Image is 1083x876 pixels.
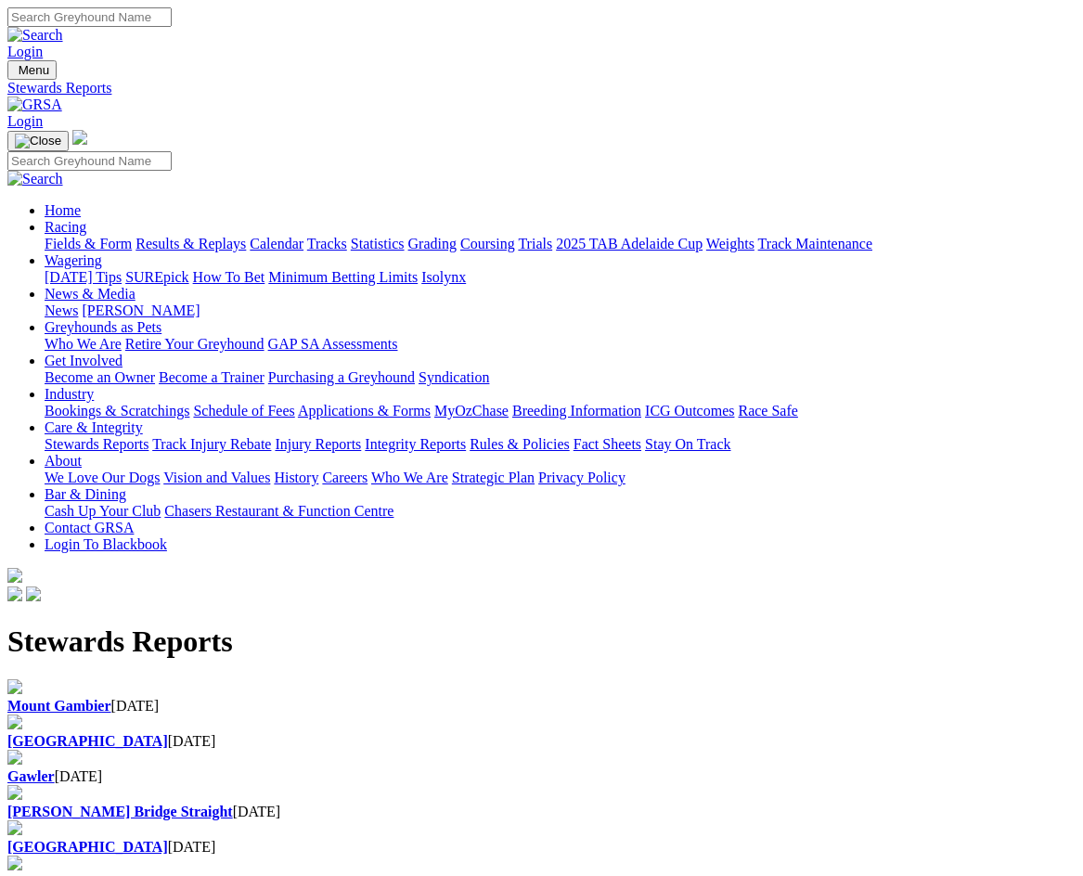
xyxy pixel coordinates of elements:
a: [PERSON_NAME] [82,303,200,318]
img: file-red.svg [7,750,22,765]
a: Who We Are [45,336,122,352]
a: Integrity Reports [365,436,466,452]
a: Become an Owner [45,369,155,385]
a: Get Involved [45,353,122,368]
div: Greyhounds as Pets [45,336,1076,353]
a: Racing [45,219,86,235]
a: News & Media [45,286,135,302]
div: [DATE] [7,698,1076,715]
img: file-red.svg [7,820,22,835]
div: Wagering [45,269,1076,286]
div: [DATE] [7,768,1076,785]
a: Industry [45,386,94,402]
div: Racing [45,236,1076,252]
a: Careers [322,470,367,485]
a: Coursing [460,236,515,251]
a: Breeding Information [512,403,641,419]
div: [DATE] [7,804,1076,820]
a: Injury Reports [275,436,361,452]
a: Applications & Forms [298,403,431,419]
a: Race Safe [738,403,797,419]
a: [GEOGRAPHIC_DATA] [7,733,168,749]
img: Search [7,27,63,44]
span: Menu [19,63,49,77]
img: facebook.svg [7,586,22,601]
a: 2025 TAB Adelaide Cup [556,236,703,251]
a: Gawler [7,768,55,784]
a: Syndication [419,369,489,385]
div: Bar & Dining [45,503,1076,520]
a: [DATE] Tips [45,269,122,285]
img: file-red.svg [7,785,22,800]
a: Stewards Reports [45,436,148,452]
a: Vision and Values [163,470,270,485]
a: Weights [706,236,754,251]
a: Login [7,113,43,129]
a: Results & Replays [135,236,246,251]
a: Greyhounds as Pets [45,319,161,335]
a: GAP SA Assessments [268,336,398,352]
a: Isolynx [421,269,466,285]
a: ICG Outcomes [645,403,734,419]
button: Toggle navigation [7,60,57,80]
a: Mount Gambier [7,698,111,714]
h1: Stewards Reports [7,625,1076,659]
a: Become a Trainer [159,369,264,385]
img: GRSA [7,97,62,113]
a: Minimum Betting Limits [268,269,418,285]
img: file-red.svg [7,715,22,729]
a: How To Bet [193,269,265,285]
a: Strategic Plan [452,470,535,485]
a: Fields & Form [45,236,132,251]
img: logo-grsa-white.png [72,130,87,145]
a: Tracks [307,236,347,251]
div: News & Media [45,303,1076,319]
a: We Love Our Dogs [45,470,160,485]
button: Toggle navigation [7,131,69,151]
a: Home [45,202,81,218]
a: Trials [518,236,552,251]
a: SUREpick [125,269,188,285]
a: Stewards Reports [7,80,1076,97]
a: Purchasing a Greyhound [268,369,415,385]
a: Stay On Track [645,436,730,452]
a: Cash Up Your Club [45,503,161,519]
a: Fact Sheets [574,436,641,452]
div: Industry [45,403,1076,419]
img: Search [7,171,63,187]
a: Grading [408,236,457,251]
img: Close [15,134,61,148]
a: Who We Are [371,470,448,485]
a: Care & Integrity [45,419,143,435]
a: News [45,303,78,318]
a: Privacy Policy [538,470,625,485]
a: Bookings & Scratchings [45,403,189,419]
div: [DATE] [7,733,1076,750]
img: twitter.svg [26,586,41,601]
a: Login [7,44,43,59]
div: [DATE] [7,839,1076,856]
input: Search [7,7,172,27]
input: Search [7,151,172,171]
a: [PERSON_NAME] Bridge Straight [7,804,233,819]
a: Contact GRSA [45,520,134,535]
a: Calendar [250,236,303,251]
a: Wagering [45,252,102,268]
a: About [45,453,82,469]
a: [GEOGRAPHIC_DATA] [7,839,168,855]
a: Chasers Restaurant & Function Centre [164,503,393,519]
div: Care & Integrity [45,436,1076,453]
a: MyOzChase [434,403,509,419]
a: Statistics [351,236,405,251]
a: Track Injury Rebate [152,436,271,452]
img: file-red.svg [7,856,22,870]
a: Schedule of Fees [193,403,294,419]
a: Login To Blackbook [45,536,167,552]
a: History [274,470,318,485]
